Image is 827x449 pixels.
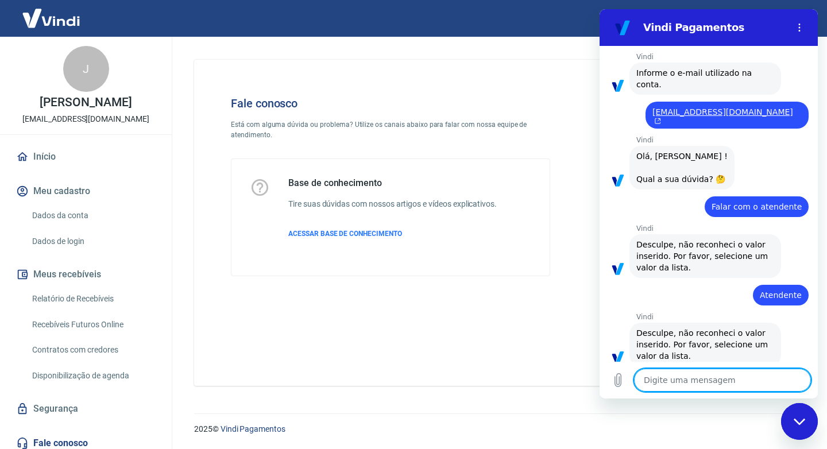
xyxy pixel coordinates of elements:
[231,96,550,110] h4: Fale conosco
[14,144,158,169] a: Início
[772,8,813,29] button: Sair
[28,313,158,336] a: Recebíveis Futuros Online
[288,229,497,239] a: ACESSAR BASE DE CONHECIMENTO
[194,423,799,435] p: 2025 ©
[28,364,158,388] a: Disponibilização de agenda
[288,230,402,238] span: ACESSAR BASE DE CONHECIMENTO
[28,230,158,253] a: Dados de login
[588,78,762,231] img: Fale conosco
[14,262,158,287] button: Meus recebíveis
[14,1,88,36] img: Vindi
[22,113,149,125] p: [EMAIL_ADDRESS][DOMAIN_NAME]
[231,119,550,140] p: Está com alguma dúvida ou problema? Utilize os canais abaixo para falar com nossa equipe de atend...
[221,424,285,433] a: Vindi Pagamentos
[14,396,158,421] a: Segurança
[600,9,818,398] iframe: Janela de mensagens
[28,204,158,227] a: Dados da conta
[781,403,818,440] iframe: Botão para abrir a janela de mensagens, conversa em andamento
[28,287,158,311] a: Relatório de Recebíveis
[40,96,132,109] p: [PERSON_NAME]
[28,338,158,362] a: Contratos com credores
[288,198,497,210] h6: Tire suas dúvidas com nossos artigos e vídeos explicativos.
[288,177,497,189] h5: Base de conhecimento
[14,179,158,204] button: Meu cadastro
[63,46,109,92] div: J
